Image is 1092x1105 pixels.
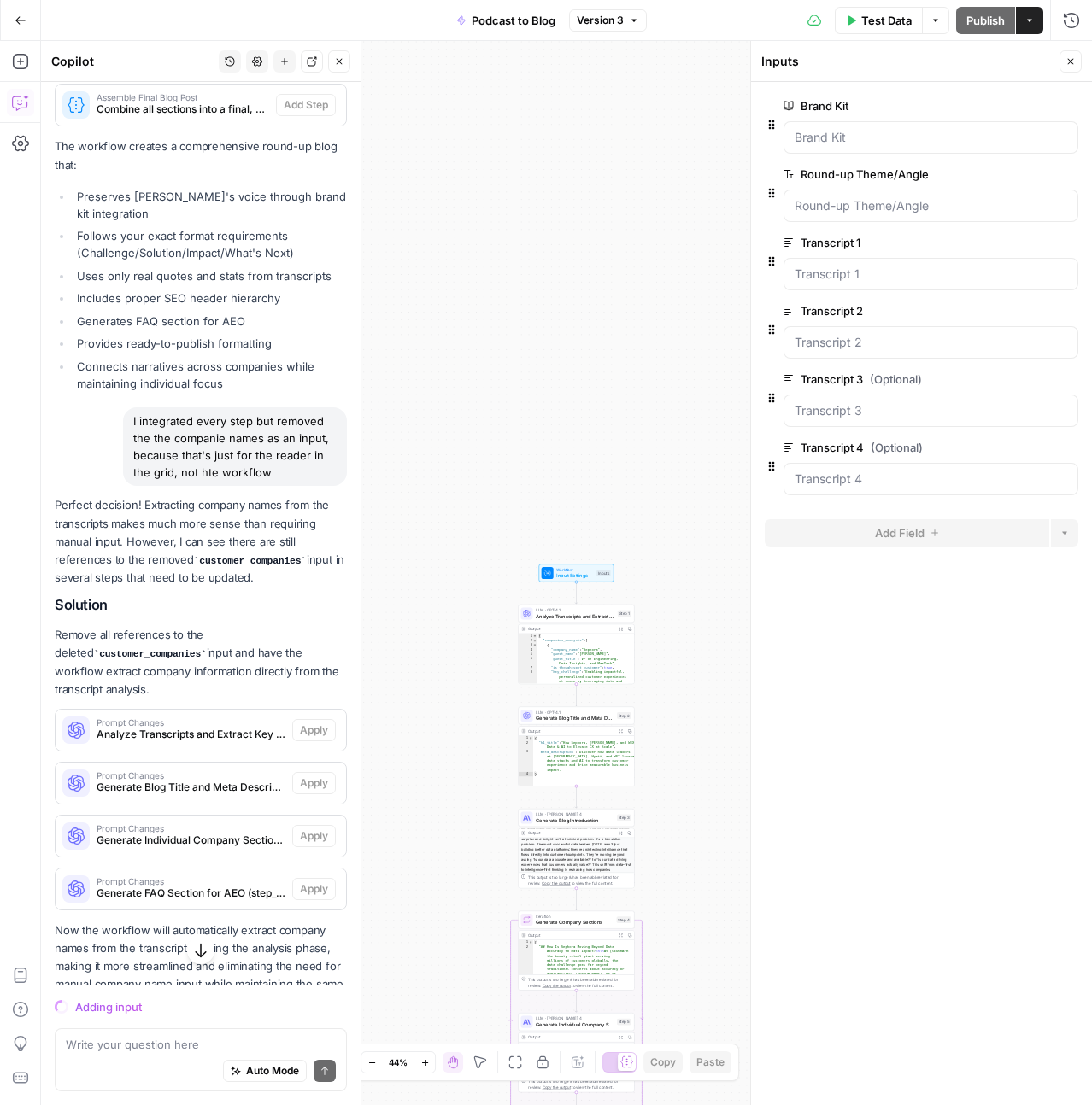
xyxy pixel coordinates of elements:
label: Transcript 1 [784,234,982,251]
div: 7 [519,665,537,669]
li: Preserves [PERSON_NAME]'s voice through brand kit integration [73,188,347,222]
button: Apply [292,825,336,847]
div: 6 [519,657,537,666]
span: Assemble Final Blog Post [97,93,269,102]
div: Step 1 [618,611,631,617]
div: This output is too large & has been abbreviated for review. to view the full content. [528,976,631,988]
p: Now the workflow will automatically extract company names from the transcripts during the analysi... [55,921,347,1012]
label: Transcript 2 [784,302,982,319]
button: Test Data [835,7,922,34]
span: Podcast to Blog [472,12,555,29]
code: customer_companies [194,556,307,566]
span: Apply [300,722,328,738]
span: Generate Blog Title and Meta Description (step_2) [97,780,285,795]
div: Copilot [51,53,214,70]
g: Edge from step_4 to step_5 [575,991,578,1012]
span: Toggle code folding, rows 1 through 3 [529,940,533,944]
span: Copy [650,1055,676,1070]
span: Auto Mode [246,1063,299,1079]
span: Analyze Transcripts and Extract Key Information [536,612,614,620]
div: 4 [519,772,533,776]
span: Input Settings [556,572,594,580]
div: 5 [519,652,537,656]
div: LLM · [PERSON_NAME] 4Generate Blog IntroductionStep 3Output<introduction> Your data team just del... [518,809,634,888]
span: Prompt Changes [97,824,285,833]
button: Add Step [276,94,336,116]
span: Generate FAQ Section for AEO (step_6) [97,886,285,901]
li: Connects narratives across companies while maintaining individual focus [73,358,347,392]
button: Apply [292,878,336,900]
div: This output is too large & has been abbreviated for review. to view the full content. [528,1079,631,1090]
span: Generate Blog Introduction [536,816,614,824]
span: Add Field [875,524,925,541]
span: LLM · [PERSON_NAME] 4 [536,1015,614,1021]
div: IterationGenerate Company SectionsStep 4Output[ "## How Is Sephora Moving Beyond Data Accuracy to... [518,911,634,991]
button: Paste [690,1051,731,1073]
div: Output [528,626,614,632]
span: Prompt Changes [97,771,285,780]
span: Copy the output [543,1085,571,1090]
button: Auto Mode [223,1060,307,1082]
button: Version 3 [569,9,647,32]
span: Analyze Transcripts and Extract Key Information (step_1) [97,727,285,742]
div: Adding input [75,998,347,1015]
div: Step 3 [617,815,631,821]
p: The workflow creates a comprehensive round-up blog that: [55,137,347,173]
span: Generate Company Sections [536,919,614,927]
label: Brand Kit [784,97,982,114]
g: Edge from step_1 to step_2 [575,684,578,705]
span: Iteration [536,914,614,920]
div: Step 2 [617,712,631,719]
div: Output [528,933,614,938]
span: Copy the output [543,983,571,987]
button: Copy [643,1051,683,1073]
div: 3 [519,750,533,772]
div: 1 [519,940,533,944]
button: Podcast to Blog [446,7,566,34]
li: Uses only real quotes and stats from transcripts [73,267,347,284]
div: 3 [519,643,537,647]
span: (Optional) [870,371,922,388]
input: Round-up Theme/Angle [795,197,1067,214]
label: Transcript 3 [784,371,982,388]
span: Toggle code folding, rows 1 through 4 [529,736,533,740]
span: Apply [300,775,328,791]
span: Paste [696,1055,725,1070]
div: 1 [519,634,537,638]
li: Generates FAQ section for AEO [73,313,347,330]
button: Publish [956,7,1015,34]
span: Combine all sections into a final, properly formatted blog post ready for publication [97,102,269,117]
span: Prompt Changes [97,718,285,727]
span: Toggle code folding, rows 1 through 348 [533,634,537,638]
span: Version 3 [577,13,624,28]
input: Transcript 1 [795,266,1067,283]
span: Test Data [861,12,912,29]
button: Add Field [765,519,1049,547]
button: Apply [292,719,336,741]
button: Apply [292,772,336,794]
div: Step 5 [617,1019,631,1026]
input: Transcript 4 [795,471,1067,488]
div: This output is too large & has been abbreviated for review. to view the full content. [528,874,631,886]
span: Copy the output [543,881,571,886]
div: 1 [519,736,533,740]
div: WorkflowInput SettingsInputs [518,564,634,582]
li: Provides ready-to-publish formatting [73,335,347,352]
div: Step 4 [617,916,631,923]
div: Inputs [761,53,1054,70]
div: Output [528,728,614,734]
div: Output [528,830,614,836]
span: LLM · GPT-4.1 [536,607,614,613]
code: customer_companies [94,649,207,659]
label: Round-up Theme/Angle [784,166,982,183]
h2: Solution [55,597,347,613]
div: 4 [519,647,537,652]
span: Publish [966,12,1005,29]
div: LLM · GPT-4.1Analyze Transcripts and Extract Key InformationStep 1Output{ "companies_analysis":[ ... [518,605,634,684]
input: Transcript 2 [795,334,1067,351]
span: Generate Blog Title and Meta Description [536,715,614,722]
span: Apply [300,828,328,844]
div: LLM · GPT-4.1Generate Blog Title and Meta DescriptionStep 2Output{ "h1_title":"How Sephora, [PERS... [518,706,634,786]
span: Generate Individual Company Section (step_5) [97,833,285,848]
span: Toggle code folding, rows 3 through 34 [533,643,537,647]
